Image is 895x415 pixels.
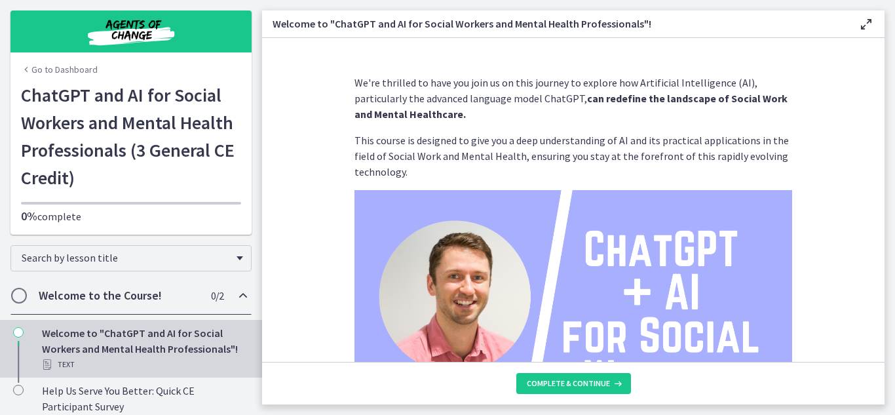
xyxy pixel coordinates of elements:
span: 0% [21,208,37,224]
button: Complete & continue [516,373,631,394]
div: Welcome to "ChatGPT and AI for Social Workers and Mental Health Professionals"! [42,325,246,372]
h2: Welcome to the Course! [39,288,199,304]
a: Go to Dashboard [21,63,98,76]
p: We're thrilled to have you join us on this journey to explore how Artificial Intelligence (AI), p... [354,75,792,122]
h1: ChatGPT and AI for Social Workers and Mental Health Professionals (3 General CE Credit) [21,81,241,191]
img: Agents of Change Social Work Test Prep [52,16,210,47]
div: Text [42,357,246,372]
h3: Welcome to "ChatGPT and AI for Social Workers and Mental Health Professionals"! [273,16,837,31]
span: Complete & continue [527,378,610,389]
div: Search by lesson title [10,245,252,271]
p: complete [21,208,241,224]
span: 0 / 2 [211,288,223,304]
p: This course is designed to give you a deep understanding of AI and its practical applications in ... [354,132,792,180]
span: Search by lesson title [22,251,230,264]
